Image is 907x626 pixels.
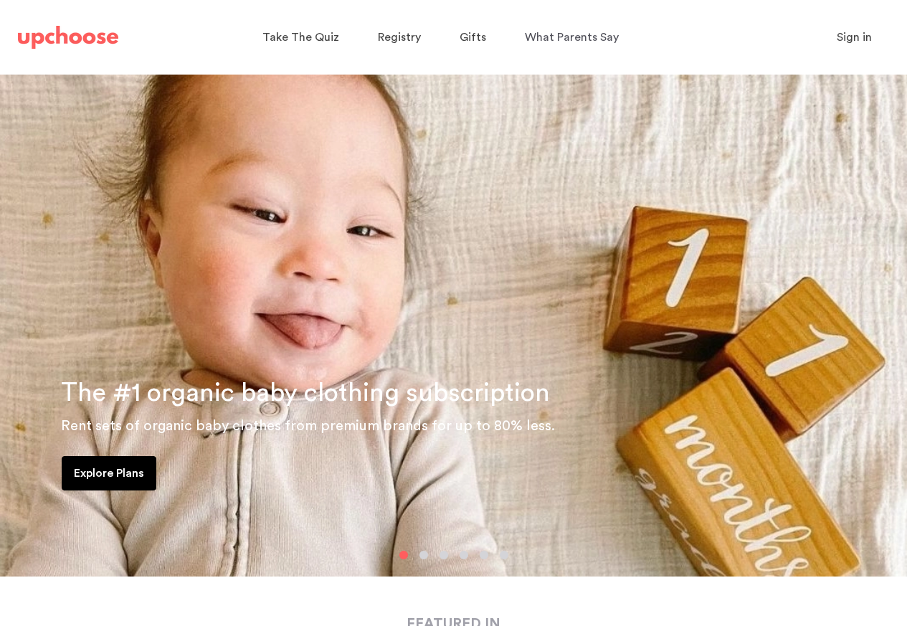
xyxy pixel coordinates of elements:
[460,24,490,52] a: Gifts
[262,32,339,43] span: Take The Quiz
[460,32,486,43] span: Gifts
[837,32,872,43] span: Sign in
[61,380,550,406] span: The #1 organic baby clothing subscription
[61,414,890,437] p: Rent sets of organic baby clothes from premium brands for up to 80% less.
[378,32,421,43] span: Registry
[62,456,156,490] a: Explore Plans
[525,24,623,52] a: What Parents Say
[525,32,619,43] span: What Parents Say
[262,24,343,52] a: Take The Quiz
[378,24,425,52] a: Registry
[18,23,118,52] a: UpChoose
[18,26,118,49] img: UpChoose
[819,23,890,52] button: Sign in
[74,465,144,482] p: Explore Plans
